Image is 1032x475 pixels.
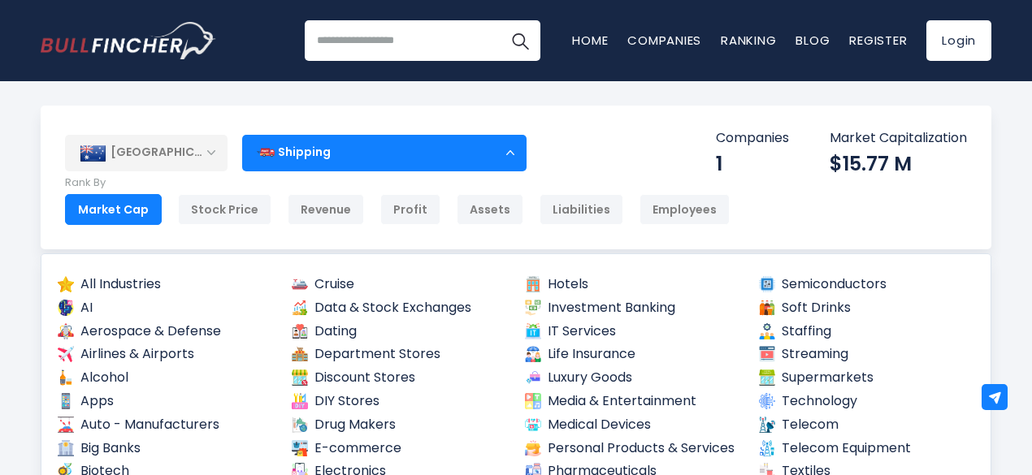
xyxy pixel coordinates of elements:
p: Rank By [65,176,730,190]
a: Drug Makers [290,415,509,435]
p: Market Capitalization [830,130,967,147]
a: Login [926,20,991,61]
a: Soft Drinks [757,298,977,318]
a: Data & Stock Exchanges [290,298,509,318]
div: Profit [380,194,440,225]
a: IT Services [523,322,743,342]
a: E-commerce [290,438,509,459]
div: 1 [716,151,789,176]
a: Auto - Manufacturers [56,415,275,435]
a: Companies [627,32,701,49]
div: Employees [640,194,730,225]
a: Streaming [757,344,977,365]
a: Home [572,32,608,49]
a: Telecom [757,415,977,435]
a: Personal Products & Services [523,438,743,459]
p: Companies [716,130,789,147]
div: Stock Price [178,194,271,225]
button: Search [500,20,540,61]
a: Investment Banking [523,298,743,318]
a: Dating [290,322,509,342]
a: Media & Entertainment [523,391,743,412]
a: Register [849,32,907,49]
a: Apps [56,391,275,412]
div: Assets [457,194,523,225]
a: Alcohol [56,368,275,388]
a: AI [56,298,275,318]
div: Revenue [288,194,364,225]
a: Luxury Goods [523,368,743,388]
a: Staffing [757,322,977,342]
img: Bullfincher logo [41,22,216,59]
a: Ranking [721,32,776,49]
a: Technology [757,391,977,412]
a: Supermarkets [757,368,977,388]
a: Semiconductors [757,274,977,295]
div: $15.77 M [830,151,967,176]
div: Liabilities [540,194,623,225]
a: DIY Stores [290,391,509,412]
a: Aerospace & Defense [56,322,275,342]
a: All Industries [56,274,275,295]
div: Market Cap [65,194,162,225]
a: Go to homepage [41,22,215,59]
div: [GEOGRAPHIC_DATA] [65,135,228,171]
a: Cruise [290,274,509,295]
a: Life Insurance [523,344,743,365]
a: Big Banks [56,438,275,459]
a: Department Stores [290,344,509,365]
a: Blog [796,32,830,49]
a: Medical Devices [523,415,743,435]
a: Discount Stores [290,368,509,388]
a: Airlines & Airports [56,344,275,365]
div: Shipping [242,134,527,171]
a: Telecom Equipment [757,438,977,459]
a: Hotels [523,274,743,295]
